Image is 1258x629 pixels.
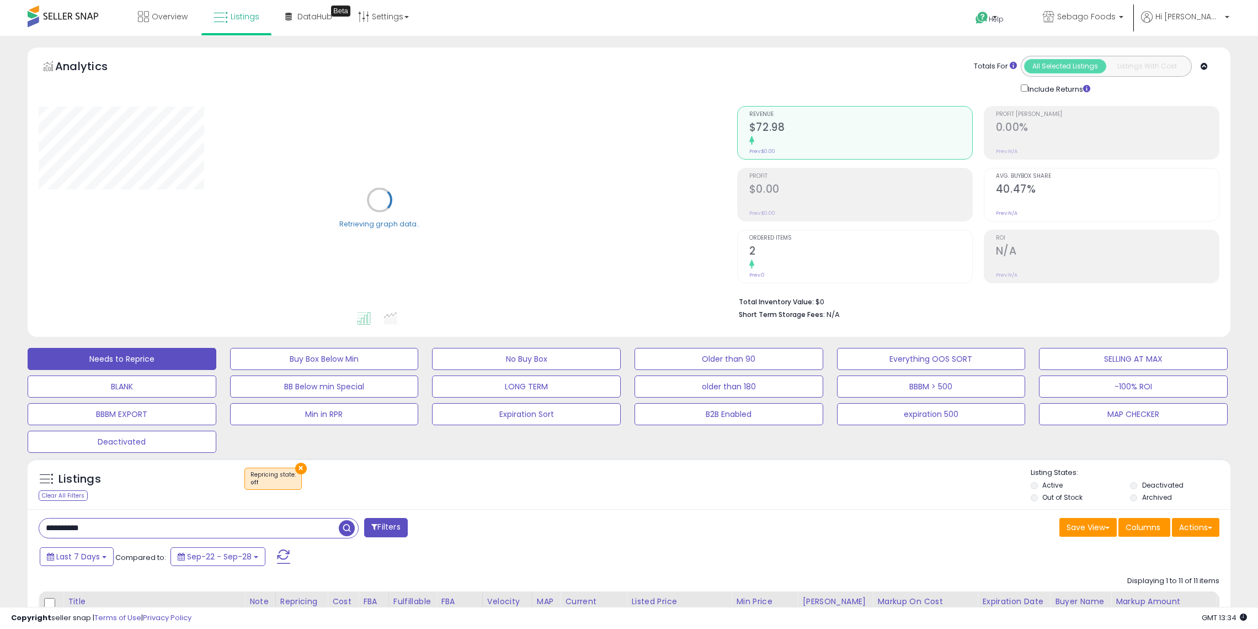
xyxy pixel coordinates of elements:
span: ROI [996,235,1219,241]
button: Expiration Sort [432,403,621,425]
button: No Buy Box [432,348,621,370]
span: Help [989,14,1004,24]
span: 2025-10-6 13:34 GMT [1202,612,1247,623]
button: B2B Enabled [635,403,823,425]
div: Expiration Date [982,596,1046,607]
h2: $0.00 [749,183,972,198]
span: Columns [1126,522,1160,533]
div: Title [68,596,240,607]
div: Tooltip anchor [331,6,350,17]
button: MAP CHECKER [1039,403,1228,425]
span: Avg. Buybox Share [996,173,1219,179]
a: Terms of Use [94,612,141,623]
div: Buyer Name [1055,596,1106,607]
button: Sep-22 - Sep-28 [170,547,265,566]
div: seller snap | | [11,613,191,623]
h2: 2 [749,245,972,260]
span: Profit [PERSON_NAME] [996,112,1219,118]
i: Get Help [975,11,989,25]
b: Short Term Storage Fees: [739,310,825,319]
div: Note [249,596,271,607]
a: Hi [PERSON_NAME] [1141,11,1229,36]
h5: Analytics [55,59,129,77]
small: Prev: N/A [996,148,1017,155]
div: Include Returns [1012,82,1104,95]
button: BBBM > 500 [837,376,1026,398]
div: Retrieving graph data.. [339,219,420,229]
button: Listings With Cost [1106,59,1188,73]
div: Markup on Cost [877,596,973,607]
div: Fulfillable Quantity [393,596,431,619]
span: Ordered Items [749,235,972,241]
span: Revenue [749,112,972,118]
div: off [250,479,296,487]
h2: N/A [996,245,1219,260]
button: Save View [1059,518,1117,537]
h2: 40.47% [996,183,1219,198]
span: Repricing state : [250,471,296,487]
button: expiration 500 [837,403,1026,425]
button: Needs to Reprice [28,348,216,370]
span: Hi [PERSON_NAME] [1155,11,1222,22]
p: Listing States: [1031,468,1231,478]
span: Listings [231,11,259,22]
button: Older than 90 [635,348,823,370]
span: DataHub [297,11,332,22]
button: Actions [1172,518,1219,537]
b: Total Inventory Value: [739,297,814,306]
small: Prev: 0 [749,272,765,278]
div: Clear All Filters [39,490,88,501]
button: Last 7 Days [40,547,114,566]
label: Out of Stock [1042,493,1083,502]
div: Repricing [280,596,323,607]
label: Active [1042,480,1063,490]
span: Overview [152,11,188,22]
small: Prev: $0.00 [749,210,775,216]
div: Displaying 1 to 11 of 11 items [1127,576,1219,586]
div: [PERSON_NAME] [802,596,868,607]
strong: Copyright [11,612,51,623]
span: N/A [827,309,840,320]
span: Sep-22 - Sep-28 [187,551,252,562]
button: Deactivated [28,431,216,453]
button: BB Below min Special [230,376,419,398]
span: Compared to: [115,552,166,563]
label: Deactivated [1142,480,1184,490]
button: × [295,463,307,474]
div: Current Buybox Price [565,596,622,619]
div: Velocity Last 7d [487,596,527,619]
a: Help [967,3,1025,36]
button: BBBM EXPORT [28,403,216,425]
div: Min Price [736,596,793,607]
span: Profit [749,173,972,179]
button: All Selected Listings [1024,59,1106,73]
button: SELLING AT MAX [1039,348,1228,370]
button: BLANK [28,376,216,398]
div: Markup Amount [1116,596,1211,607]
div: Totals For [974,61,1017,72]
button: Columns [1118,518,1170,537]
div: Listed Price [631,596,727,607]
div: MAP [537,596,556,607]
small: Prev: $0.00 [749,148,775,155]
h5: Listings [58,472,101,487]
button: Min in RPR [230,403,419,425]
span: Sebago Foods [1057,11,1116,22]
span: Last 7 Days [56,551,100,562]
h2: 0.00% [996,121,1219,136]
small: Prev: N/A [996,210,1017,216]
li: $0 [739,294,1211,308]
label: Archived [1142,493,1172,502]
button: -100% ROI [1039,376,1228,398]
a: Privacy Policy [143,612,191,623]
button: Everything OOS SORT [837,348,1026,370]
button: Buy Box Below Min [230,348,419,370]
button: older than 180 [635,376,823,398]
div: Cost [332,596,354,607]
small: Prev: N/A [996,272,1017,278]
button: Filters [364,518,407,537]
button: LONG TERM [432,376,621,398]
h2: $72.98 [749,121,972,136]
